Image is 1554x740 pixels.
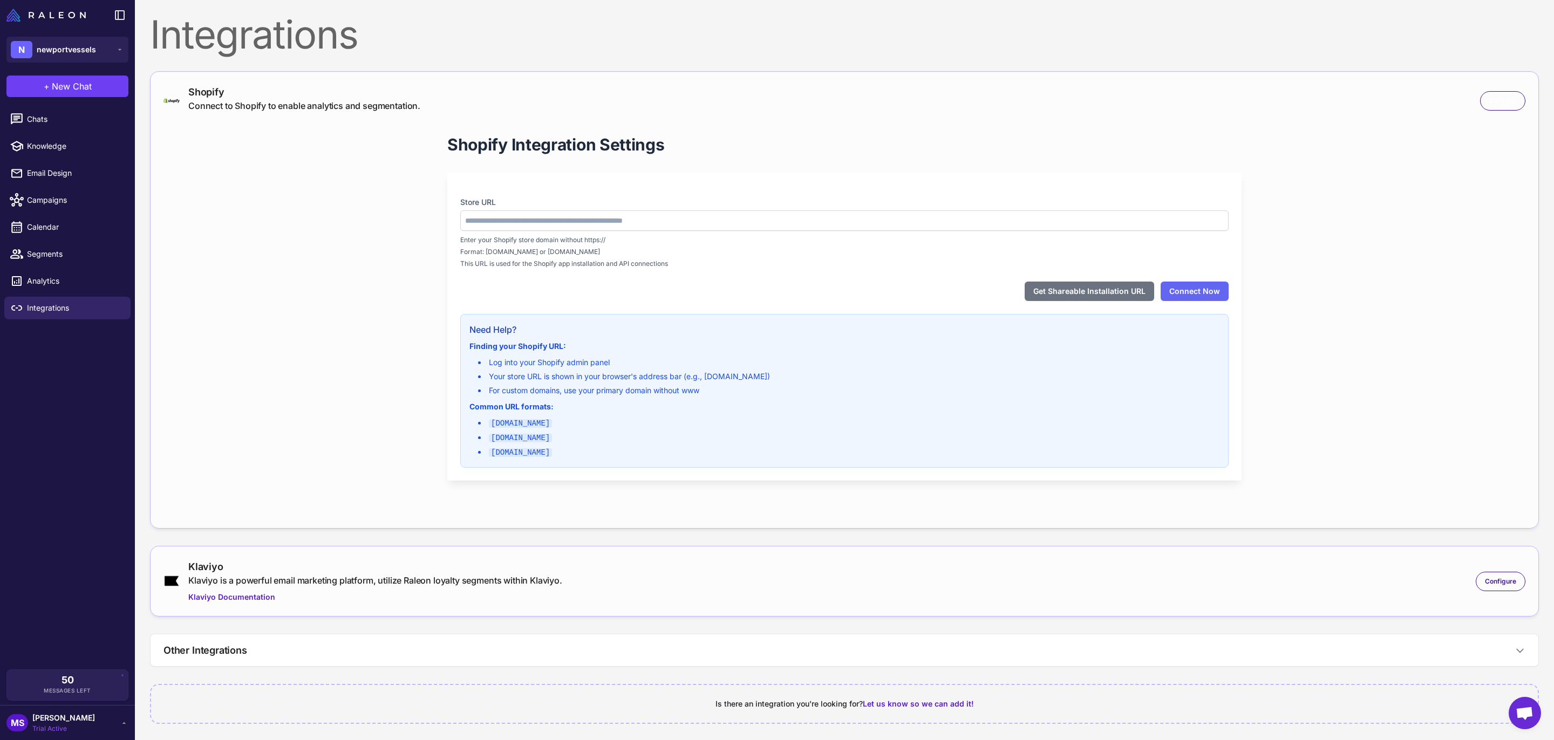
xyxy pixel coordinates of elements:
[4,189,131,211] a: Campaigns
[6,9,90,22] a: Raleon Logo
[478,371,1219,382] li: Your store URL is shown in your browser's address bar (e.g., [DOMAIN_NAME])
[32,724,95,734] span: Trial Active
[27,275,122,287] span: Analytics
[863,699,974,708] span: Let us know so we can add it!
[6,714,28,731] div: MS
[478,357,1219,368] li: Log into your Shopify admin panel
[6,9,86,22] img: Raleon Logo
[188,574,562,587] div: Klaviyo is a powerful email marketing platform, utilize Raleon loyalty segments within Klaviyo.
[4,270,131,292] a: Analytics
[478,385,1219,396] li: For custom domains, use your primary domain without www
[460,235,1229,245] span: Enter your Shopify store domain without https://
[37,44,96,56] span: newportvessels
[163,643,247,657] h3: Other Integrations
[460,196,1229,208] label: Store URL
[4,135,131,157] a: Knowledge
[44,687,91,695] span: Messages Left
[1161,282,1229,301] button: Connect Now
[11,41,32,58] div: N
[460,247,1229,257] span: Format: [DOMAIN_NAME] or [DOMAIN_NAME]
[6,37,128,63] button: Nnewportvessels
[188,559,562,574] div: Klaviyo
[4,297,131,319] a: Integrations
[188,85,420,99] div: Shopify
[27,194,122,206] span: Campaigns
[188,99,420,112] div: Connect to Shopify to enable analytics and segmentation.
[4,108,131,131] a: Chats
[460,259,1229,269] span: This URL is used for the Shopify app installation and API connections
[469,323,1219,336] h3: Need Help?
[27,140,122,152] span: Knowledge
[489,448,552,457] code: [DOMAIN_NAME]
[27,248,122,260] span: Segments
[469,341,566,351] strong: Finding your Shopify URL:
[27,167,122,179] span: Email Design
[164,698,1525,710] div: Is there an integration you're looking for?
[27,113,122,125] span: Chats
[27,221,122,233] span: Calendar
[151,634,1538,666] button: Other Integrations
[1025,282,1154,301] button: Get Shareable Installation URL
[62,675,74,685] span: 50
[1489,96,1516,106] span: Collapse
[4,162,131,184] a: Email Design
[32,712,95,724] span: [PERSON_NAME]
[4,243,131,265] a: Segments
[489,434,552,442] code: [DOMAIN_NAME]
[150,15,1539,54] div: Integrations
[44,80,50,93] span: +
[163,575,180,587] img: klaviyo.png
[27,302,122,314] span: Integrations
[489,419,552,428] code: [DOMAIN_NAME]
[6,76,128,97] button: +New Chat
[163,98,180,103] img: shopify-logo-primary-logo-456baa801ee66a0a435671082365958316831c9960c480451dd0330bcdae304f.svg
[1485,577,1516,586] span: Configure
[447,134,665,155] h1: Shopify Integration Settings
[1509,697,1541,729] div: Open chat
[469,402,554,411] strong: Common URL formats:
[52,80,92,93] span: New Chat
[4,216,131,238] a: Calendar
[188,591,562,603] a: Klaviyo Documentation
